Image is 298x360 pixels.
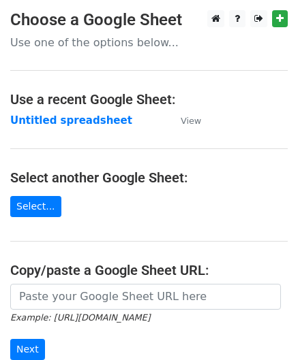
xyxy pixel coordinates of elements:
h3: Choose a Google Sheet [10,10,288,30]
p: Use one of the options below... [10,35,288,50]
a: Untitled spreadsheet [10,114,132,127]
a: View [167,114,201,127]
h4: Copy/paste a Google Sheet URL: [10,262,288,278]
small: Example: [URL][DOMAIN_NAME] [10,312,150,323]
small: View [181,116,201,126]
input: Paste your Google Sheet URL here [10,284,281,310]
a: Select... [10,196,61,217]
h4: Select another Google Sheet: [10,169,288,186]
h4: Use a recent Google Sheet: [10,91,288,108]
input: Next [10,339,45,360]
